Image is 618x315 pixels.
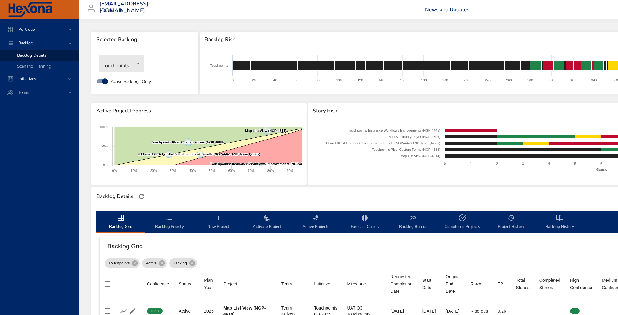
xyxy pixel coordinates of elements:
text: 6 [600,162,602,165]
text: 140 [379,78,384,82]
text: 70% [248,169,255,172]
div: Confidence [147,280,169,288]
div: Sort [347,280,366,288]
div: Sort [147,280,169,288]
span: Active Backlogs Only [111,78,151,85]
text: 10% [130,169,137,172]
text: Add Secondary Payer (NGP-4396) [389,135,440,139]
text: Map List View (NGP-4614) [245,129,286,133]
text: UAT and BETA Feedback Enhancement Bundle (NGP-4446 AND Team Quack) [323,141,440,145]
text: 40 [273,78,277,82]
div: Requested Completion Date [390,273,412,295]
span: Touchpoints [105,260,133,266]
div: Backlog Details [95,192,135,201]
span: 0 [602,308,611,314]
text: 4 [548,162,550,165]
div: Rigorous [470,308,488,314]
text: 80% [267,169,274,172]
div: Backlog [169,258,197,268]
div: Active [142,258,166,268]
text: 0% [103,163,108,167]
text: 120 [357,78,363,82]
span: Activate Project [246,214,288,230]
span: Active [142,260,160,266]
text: 340 [591,78,597,82]
span: Teams [13,90,35,95]
text: Map List View (NGP-4614) [400,154,440,158]
div: Touchpoints [99,55,144,72]
div: Milestone [347,280,366,288]
span: Forecast Charts [344,214,385,230]
span: Backlog Burnup [393,214,434,230]
text: 80 [316,78,320,82]
div: Sort [539,277,560,291]
text: 160 [400,78,405,82]
div: Plan Year [204,277,214,291]
span: Project History [490,214,532,230]
text: 60% [228,169,235,172]
div: Active [179,308,194,314]
text: 360 [613,78,618,82]
div: Sort [446,273,461,295]
span: Backlog History [539,214,580,230]
text: 320 [570,78,575,82]
span: Backlog Details [17,52,46,58]
span: High [147,308,163,314]
span: Active Project Progress [96,108,302,114]
text: 0% [112,169,117,172]
div: Start Date [422,277,436,291]
text: 200 [442,78,448,82]
img: Hexona [7,2,53,17]
text: 90% [287,169,294,172]
span: Scenario Planning [17,63,51,69]
text: 180 [421,78,427,82]
div: Sort [422,277,436,291]
text: 240 [485,78,490,82]
div: Sort [179,280,191,288]
span: Team [281,280,304,288]
span: Backlog Priority [149,214,190,230]
div: Raintree [99,6,126,16]
text: Touchpoints: Insurance Workflows Improvements (NGP-4445) [348,129,440,132]
div: Sort [314,280,330,288]
text: 300 [549,78,554,82]
div: [DATE] [446,308,461,314]
span: Risky [470,280,488,288]
div: Status [179,280,191,288]
div: [DATE] [422,308,436,314]
text: 1 [470,162,472,165]
text: 50% [101,144,108,148]
div: Sort [498,280,503,288]
span: 1 [570,308,580,314]
div: Sort [470,280,481,288]
text: 5 [574,162,576,165]
text: 220 [464,78,469,82]
div: Touchpoints [105,258,140,268]
text: 2 [496,162,498,165]
div: 0.26 [498,308,506,314]
button: Refresh Page [137,192,146,201]
div: TP [498,280,503,288]
text: 50% [209,169,215,172]
div: [DATE] [390,308,412,314]
div: Sort [204,277,214,291]
text: 40% [189,169,196,172]
span: Selected Backlog [96,37,194,43]
text: UAT and BETA Feedback Enhancement Bundle (NGP-4446 AND Team Quack) [138,152,260,156]
div: Sort [516,277,530,291]
span: Initiative [314,280,337,288]
div: Initiative [314,280,330,288]
text: 0 [232,78,234,82]
text: 20% [150,169,157,172]
span: Status [179,280,194,288]
div: High Confidence [570,277,592,291]
text: Touchpoints Plus: Custom Forms (NGP-4688) [372,148,440,151]
span: Completed Projects [441,214,483,230]
text: 20 [252,78,256,82]
text: 60 [295,78,298,82]
span: New Project [198,214,239,230]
